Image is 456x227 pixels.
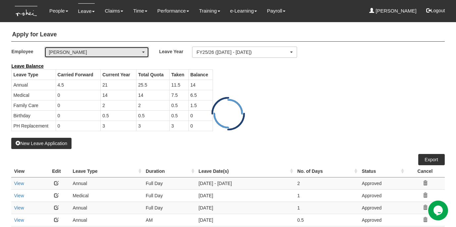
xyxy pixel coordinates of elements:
[70,189,143,202] td: Medical
[196,165,295,177] th: Leave Date(s) : activate to sort column ascending
[136,69,170,80] th: Total Quota
[12,90,56,100] td: Medical
[101,90,136,100] td: 14
[133,3,147,19] a: Time
[230,3,257,19] a: e-Learning
[101,121,136,131] td: 3
[12,121,56,131] td: PH Replacement
[295,165,359,177] th: No. of Days : activate to sort column ascending
[43,165,70,177] th: Edit
[170,69,188,80] th: Taken
[428,201,449,220] iframe: chat widget
[196,177,295,189] td: [DATE] - [DATE]
[188,90,213,100] td: 6.5
[101,100,136,110] td: 2
[12,69,56,80] th: Leave Type
[170,80,188,90] td: 11.5
[359,165,405,177] th: Status : activate to sort column ascending
[143,165,196,177] th: Duration : activate to sort column ascending
[295,189,359,202] td: 1
[136,100,170,110] td: 2
[56,80,101,90] td: 4.5
[49,3,68,19] a: People
[295,177,359,189] td: 2
[70,177,143,189] td: Annual
[12,80,56,90] td: Annual
[188,100,213,110] td: 1.5
[49,49,141,56] div: [PERSON_NAME]
[170,110,188,121] td: 0.5
[196,202,295,214] td: [DATE]
[136,90,170,100] td: 14
[11,47,44,56] label: Employee
[406,165,445,177] th: Cancel
[418,154,445,165] a: Export
[14,205,24,210] a: View
[136,121,170,131] td: 3
[196,214,295,226] td: [DATE]
[170,90,188,100] td: 7.5
[170,100,188,110] td: 0.5
[11,63,43,69] b: Leave Balance
[11,165,43,177] th: View
[56,121,101,131] td: 0
[14,193,24,198] a: View
[70,202,143,214] td: Annual
[11,138,72,149] button: New Leave Application
[295,202,359,214] td: 1
[188,69,213,80] th: Balance
[70,214,143,226] td: Annual
[101,110,136,121] td: 0.5
[188,110,213,121] td: 0
[101,69,136,80] th: Current Year
[359,177,405,189] td: Approved
[192,47,297,58] button: FY25/26 ([DATE] - [DATE])
[143,214,196,226] td: AM
[267,3,285,19] a: Payroll
[196,49,288,56] div: FY25/26 ([DATE] - [DATE])
[359,214,405,226] td: Approved
[157,3,189,19] a: Performance
[12,110,56,121] td: Birthday
[70,165,143,177] th: Leave Type : activate to sort column ascending
[196,189,295,202] td: [DATE]
[101,80,136,90] td: 21
[170,121,188,131] td: 3
[56,90,101,100] td: 0
[295,214,359,226] td: 0.5
[199,3,220,19] a: Training
[44,47,149,58] button: [PERSON_NAME]
[143,177,196,189] td: Full Day
[78,3,95,19] a: Leave
[422,3,450,19] button: Logout
[12,100,56,110] td: Family Care
[159,47,192,56] label: Leave Year
[188,80,213,90] td: 14
[56,69,101,80] th: Carried Forward
[143,189,196,202] td: Full Day
[143,202,196,214] td: Full Day
[359,202,405,214] td: Approved
[11,28,444,42] h4: Apply for Leave
[136,110,170,121] td: 0.5
[136,80,170,90] td: 25.5
[105,3,123,19] a: Claims
[56,100,101,110] td: 0
[359,189,405,202] td: Approved
[188,121,213,131] td: 0
[369,3,417,19] a: [PERSON_NAME]
[56,110,101,121] td: 0
[14,181,24,186] a: View
[14,217,24,223] a: View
